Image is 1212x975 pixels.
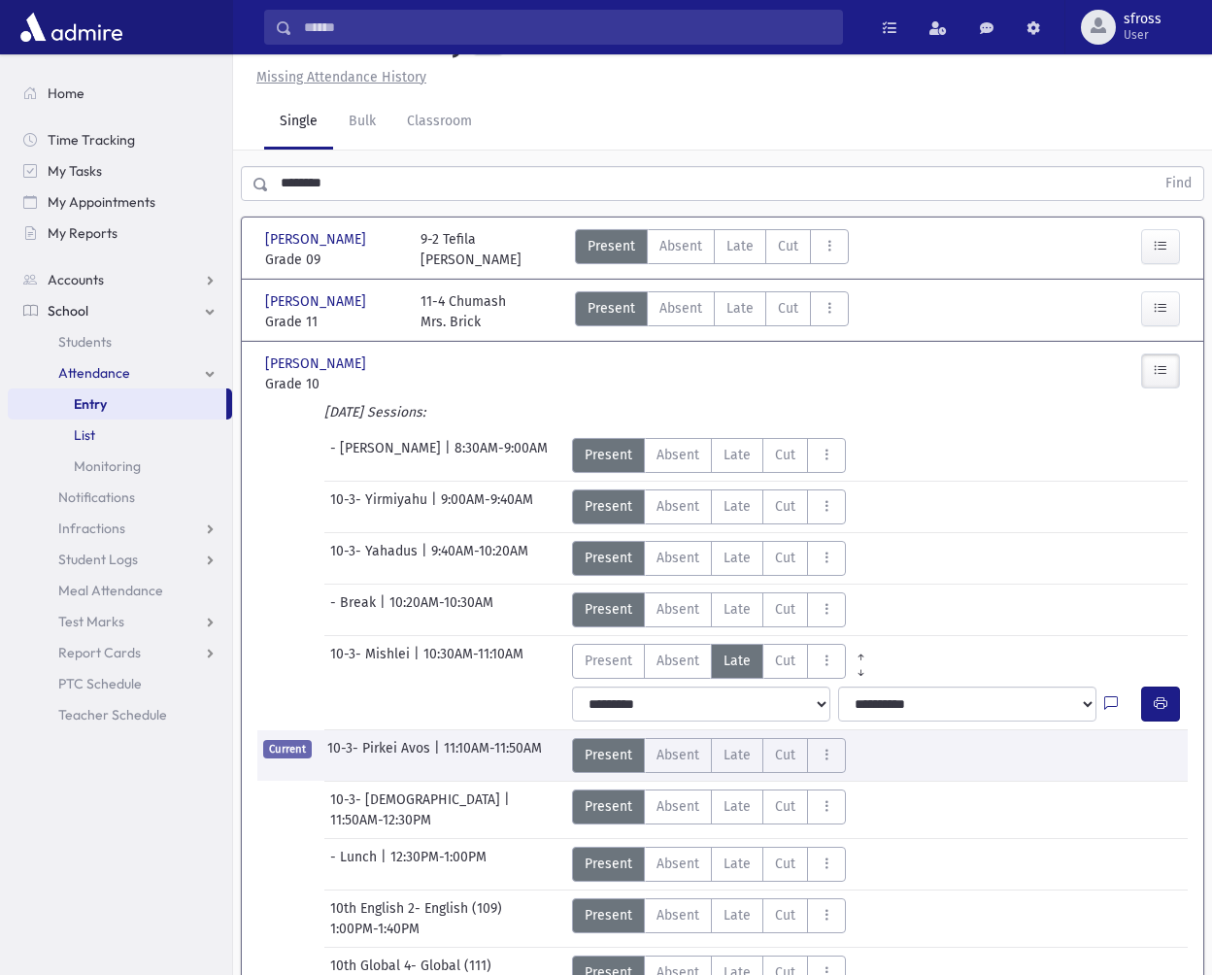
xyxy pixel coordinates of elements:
[656,854,699,874] span: Absent
[8,606,232,637] a: Test Marks
[775,745,795,765] span: Cut
[330,489,431,524] span: 10-3- Yirmiyahu
[8,451,232,482] a: Monitoring
[724,905,751,925] span: Late
[575,229,849,270] div: AttTypes
[330,592,380,627] span: - Break
[724,496,751,517] span: Late
[8,186,232,218] a: My Appointments
[585,496,632,517] span: Present
[423,644,523,679] span: 10:30AM-11:10AM
[778,298,798,319] span: Cut
[656,548,699,568] span: Absent
[249,69,426,85] a: Missing Attendance History
[8,420,232,451] a: List
[726,298,754,319] span: Late
[659,236,702,256] span: Absent
[264,95,333,150] a: Single
[16,8,127,47] img: AdmirePro
[265,374,401,394] span: Grade 10
[724,599,751,620] span: Late
[58,675,142,692] span: PTC Schedule
[572,541,846,576] div: AttTypes
[330,847,381,882] span: - Lunch
[327,738,434,773] span: 10-3- Pirkei Avos
[572,738,846,773] div: AttTypes
[390,847,487,882] span: 12:30PM-1:00PM
[330,644,414,679] span: 10-3- Mishlei
[585,796,632,817] span: Present
[8,124,232,155] a: Time Tracking
[588,236,635,256] span: Present
[504,790,514,810] span: |
[48,302,88,319] span: School
[572,790,846,824] div: AttTypes
[1124,27,1161,43] span: User
[572,592,846,627] div: AttTypes
[726,236,754,256] span: Late
[775,796,795,817] span: Cut
[8,668,232,699] a: PTC Schedule
[585,599,632,620] span: Present
[445,438,454,473] span: |
[333,95,391,150] a: Bulk
[263,740,312,758] span: Current
[58,488,135,506] span: Notifications
[656,796,699,817] span: Absent
[585,905,632,925] span: Present
[656,496,699,517] span: Absent
[381,847,390,882] span: |
[572,438,846,473] div: AttTypes
[444,738,542,773] span: 11:10AM-11:50AM
[585,745,632,765] span: Present
[724,796,751,817] span: Late
[775,445,795,465] span: Cut
[8,482,232,513] a: Notifications
[48,162,102,180] span: My Tasks
[265,250,401,270] span: Grade 09
[48,84,84,102] span: Home
[58,706,167,723] span: Teacher Schedule
[74,426,95,444] span: List
[585,651,632,671] span: Present
[588,298,635,319] span: Present
[265,291,370,312] span: [PERSON_NAME]
[8,388,226,420] a: Entry
[775,599,795,620] span: Cut
[575,291,849,332] div: AttTypes
[58,333,112,351] span: Students
[656,599,699,620] span: Absent
[454,438,548,473] span: 8:30AM-9:00AM
[8,575,232,606] a: Meal Attendance
[48,193,155,211] span: My Appointments
[724,854,751,874] span: Late
[48,224,118,242] span: My Reports
[421,291,506,332] div: 11-4 Chumash Mrs. Brick
[778,236,798,256] span: Cut
[58,364,130,382] span: Attendance
[8,637,232,668] a: Report Cards
[58,582,163,599] span: Meal Attendance
[58,644,141,661] span: Report Cards
[330,810,431,830] span: 11:50AM-12:30PM
[8,264,232,295] a: Accounts
[8,326,232,357] a: Students
[431,489,441,524] span: |
[8,155,232,186] a: My Tasks
[724,745,751,765] span: Late
[330,790,504,810] span: 10-3- [DEMOGRAPHIC_DATA]
[585,548,632,568] span: Present
[585,854,632,874] span: Present
[8,78,232,109] a: Home
[572,489,846,524] div: AttTypes
[775,548,795,568] span: Cut
[8,699,232,730] a: Teacher Schedule
[330,438,445,473] span: - [PERSON_NAME]
[1124,12,1161,27] span: sfross
[724,651,751,671] span: Late
[585,445,632,465] span: Present
[656,905,699,925] span: Absent
[256,69,426,85] u: Missing Attendance History
[441,489,533,524] span: 9:00AM-9:40AM
[1154,167,1203,200] button: Find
